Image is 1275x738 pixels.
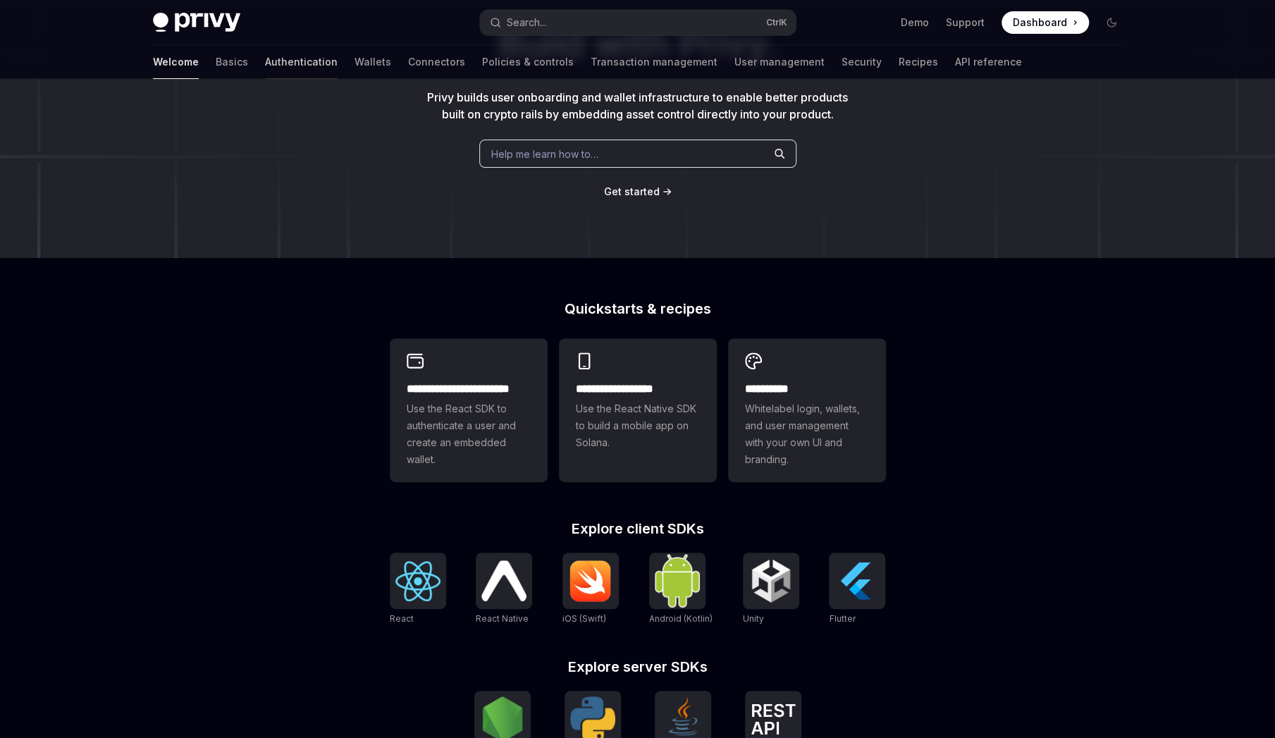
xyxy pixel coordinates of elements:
a: UnityUnity [743,553,799,626]
a: Wallets [355,45,391,79]
span: Use the React Native SDK to build a mobile app on Solana. [576,400,700,451]
img: iOS (Swift) [568,560,613,602]
img: React [395,561,441,601]
a: Authentication [265,45,338,79]
a: Android (Kotlin)Android (Kotlin) [649,553,713,626]
img: Flutter [834,558,880,603]
img: Android (Kotlin) [655,554,700,607]
button: Toggle dark mode [1100,11,1123,34]
div: Search... [507,14,546,31]
a: **** *****Whitelabel login, wallets, and user management with your own UI and branding. [728,338,886,482]
a: Get started [604,185,660,199]
a: iOS (Swift)iOS (Swift) [562,553,619,626]
a: Support [946,16,985,30]
span: Ctrl K [766,17,787,28]
span: React [390,613,414,624]
img: Unity [749,558,794,603]
a: FlutterFlutter [829,553,885,626]
a: Dashboard [1002,11,1089,34]
h2: Explore server SDKs [390,660,886,674]
a: Transaction management [591,45,717,79]
button: Search...CtrlK [480,10,796,35]
span: Android (Kotlin) [649,613,713,624]
a: Welcome [153,45,199,79]
a: React NativeReact Native [476,553,532,626]
a: Basics [216,45,248,79]
span: Unity [743,613,764,624]
h2: Explore client SDKs [390,522,886,536]
a: Connectors [408,45,465,79]
a: Demo [901,16,929,30]
span: Dashboard [1013,16,1067,30]
a: API reference [955,45,1022,79]
a: **** **** **** ***Use the React Native SDK to build a mobile app on Solana. [559,338,717,482]
span: React Native [476,613,529,624]
a: Recipes [899,45,938,79]
a: Policies & controls [482,45,574,79]
span: Privy builds user onboarding and wallet infrastructure to enable better products built on crypto ... [427,90,848,121]
img: REST API [751,703,796,734]
span: Whitelabel login, wallets, and user management with your own UI and branding. [745,400,869,468]
a: Security [842,45,882,79]
span: Flutter [829,613,855,624]
img: React Native [481,560,526,601]
img: dark logo [153,13,240,32]
span: Get started [604,185,660,197]
span: Use the React SDK to authenticate a user and create an embedded wallet. [407,400,531,468]
span: iOS (Swift) [562,613,606,624]
h2: Quickstarts & recipes [390,302,886,316]
a: User management [734,45,825,79]
span: Help me learn how to… [491,147,598,161]
a: ReactReact [390,553,446,626]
